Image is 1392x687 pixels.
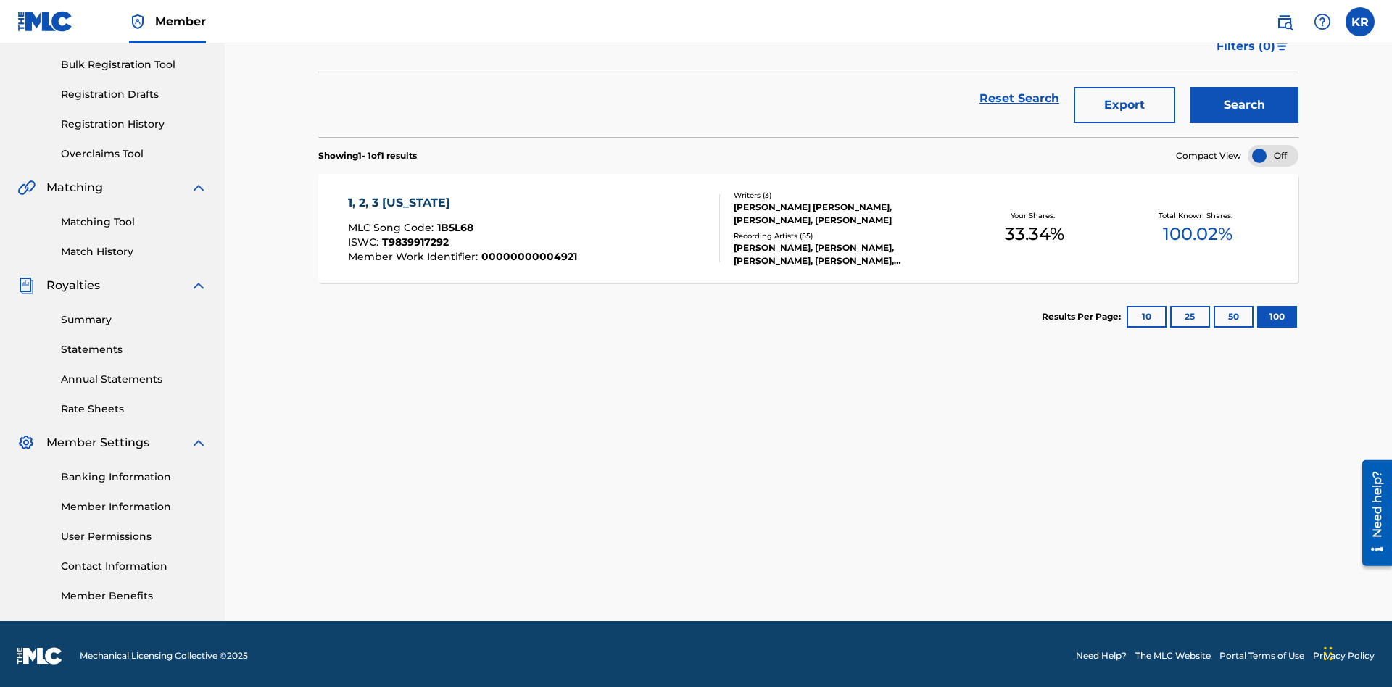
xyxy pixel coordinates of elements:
[61,559,207,574] a: Contact Information
[1270,7,1299,36] a: Public Search
[382,236,449,249] span: T9839917292
[972,83,1066,114] a: Reset Search
[80,649,248,662] span: Mechanical Licensing Collective © 2025
[46,434,149,451] span: Member Settings
[1163,221,1232,247] span: 100.02 %
[1214,306,1254,328] button: 50
[61,470,207,485] a: Banking Information
[46,179,103,196] span: Matching
[1208,28,1298,64] button: Filters (0)
[61,117,207,132] a: Registration History
[61,312,207,328] a: Summary
[734,190,953,201] div: Writers ( 3 )
[190,434,207,451] img: expand
[734,230,953,241] div: Recording Artists ( 55 )
[190,179,207,196] img: expand
[1346,7,1375,36] div: User Menu
[61,146,207,162] a: Overclaims Tool
[1190,87,1298,123] button: Search
[1313,649,1375,662] a: Privacy Policy
[190,277,207,294] img: expand
[318,149,417,162] p: Showing 1 - 1 of 1 results
[61,215,207,230] a: Matching Tool
[348,194,577,212] div: 1, 2, 3 [US_STATE]
[61,401,207,417] a: Rate Sheets
[1005,221,1064,247] span: 33.34 %
[17,434,35,451] img: Member Settings
[61,499,207,515] a: Member Information
[17,11,73,32] img: MLC Logo
[1159,210,1236,221] p: Total Known Shares:
[481,250,577,263] span: 00000000004921
[1135,649,1211,662] a: The MLC Website
[437,221,473,234] span: 1B5L68
[1314,13,1331,30] img: help
[17,647,62,665] img: logo
[348,250,481,263] span: Member Work Identifier :
[1170,306,1210,328] button: 25
[348,236,382,249] span: ISWC :
[1042,310,1124,323] p: Results Per Page:
[61,57,207,72] a: Bulk Registration Tool
[1076,649,1127,662] a: Need Help?
[46,277,100,294] span: Royalties
[61,529,207,544] a: User Permissions
[1319,617,1392,687] iframe: Chat Widget
[734,201,953,227] div: [PERSON_NAME] [PERSON_NAME], [PERSON_NAME], [PERSON_NAME]
[1011,210,1058,221] p: Your Shares:
[1219,649,1304,662] a: Portal Terms of Use
[1276,13,1293,30] img: search
[1217,38,1275,55] span: Filters ( 0 )
[61,342,207,357] a: Statements
[61,588,207,604] a: Member Benefits
[17,179,36,196] img: Matching
[734,241,953,267] div: [PERSON_NAME], [PERSON_NAME], [PERSON_NAME], [PERSON_NAME], [PERSON_NAME], [PERSON_NAME], [PERSON...
[1324,632,1333,675] div: Drag
[1257,306,1297,328] button: 100
[318,174,1298,283] a: 1, 2, 3 [US_STATE]MLC Song Code:1B5L68ISWC:T9839917292Member Work Identifier:00000000004921Writer...
[1176,149,1241,162] span: Compact View
[61,372,207,387] a: Annual Statements
[1351,454,1392,573] iframe: Resource Center
[61,244,207,259] a: Match History
[155,13,206,30] span: Member
[61,87,207,102] a: Registration Drafts
[1127,306,1167,328] button: 10
[1276,42,1288,51] img: filter
[1074,87,1175,123] button: Export
[1308,7,1337,36] div: Help
[17,277,35,294] img: Royalties
[129,13,146,30] img: Top Rightsholder
[348,221,437,234] span: MLC Song Code :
